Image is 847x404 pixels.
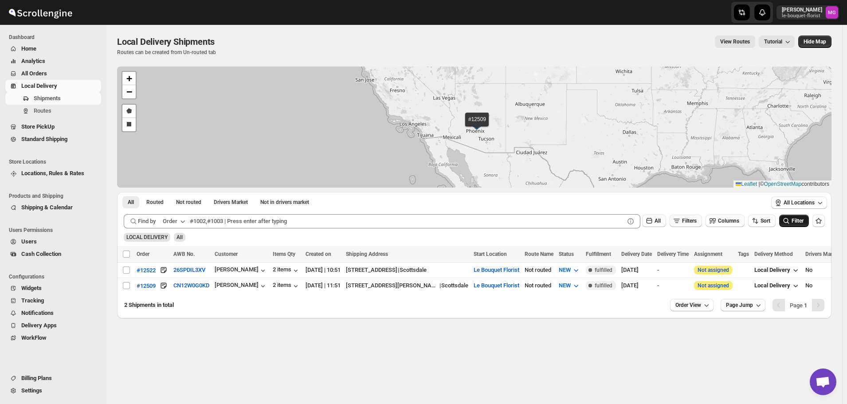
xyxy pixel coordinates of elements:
button: All Locations [771,196,827,209]
span: Routes [34,107,51,114]
button: Widgets [5,282,101,294]
button: Order [157,214,192,228]
span: Hide Map [804,38,826,45]
span: Page Jump [726,302,753,309]
span: Tags [738,251,749,257]
p: Routes can be created from Un-routed tab [117,49,218,56]
button: Analytics [5,55,101,67]
img: Marker [470,120,483,130]
span: Standard Shipping [21,136,67,142]
div: Order [163,217,177,226]
span: Store Locations [9,158,102,165]
span: Delivery Method [754,251,793,257]
p: le-bouquet-florist [782,13,822,19]
button: Sort [748,215,776,227]
button: Le Bouquet Florist [474,267,519,273]
span: LOCAL DELIVERY [126,234,168,240]
div: | [346,266,468,275]
button: All Orders [5,67,101,80]
span: Customer [215,251,238,257]
span: Shipping Address [346,251,388,257]
button: Delivery Apps [5,319,101,332]
button: view route [715,35,755,48]
span: Routed [146,199,164,206]
div: [DATE] [621,266,652,275]
button: Cash Collection [5,248,101,260]
div: Scottsdale [400,266,427,275]
span: Dashboard [9,34,102,41]
div: #12522 [137,267,156,274]
img: ScrollEngine [7,1,74,24]
button: NEW [553,278,586,293]
span: Products and Shipping [9,192,102,200]
span: Drivers Market [214,199,248,206]
p: [PERSON_NAME] [782,6,822,13]
span: Shipments [34,95,61,102]
a: Draw a rectangle [122,118,136,131]
button: Notifications [5,307,101,319]
button: [PERSON_NAME] [215,282,267,290]
span: All Locations [784,199,815,206]
span: Filter [792,218,804,224]
span: Assignment [694,251,722,257]
div: [STREET_ADDRESS] [346,266,397,275]
span: Settings [21,387,42,394]
span: Local Delivery Shipments [117,36,215,47]
span: Store PickUp [21,123,55,130]
a: Zoom out [122,85,136,98]
text: MG [828,10,836,16]
span: Not in drivers market [260,199,309,206]
span: Delivery Date [621,251,652,257]
span: Users [21,238,37,245]
span: Local Delivery [754,267,790,273]
button: Tutorial [759,35,795,48]
span: Users Permissions [9,227,102,234]
button: Local Delivery [749,278,805,293]
div: © contributors [733,180,831,188]
span: NEW [559,267,571,273]
button: Routed [141,196,169,208]
div: [DATE] | 11:51 [306,281,341,290]
span: Sort [761,218,770,224]
button: NEW [553,263,586,277]
button: #12509 [137,281,156,290]
span: Not routed [176,199,201,206]
div: - [657,281,689,290]
input: #1002,#1003 | Press enter after typing [190,214,624,228]
button: CN12W0G0KD [173,282,209,289]
span: fulfilled [595,267,612,274]
a: Open chat [810,369,836,395]
button: Page Jump [721,299,765,311]
button: #12522 [137,266,156,275]
span: + [126,73,132,84]
button: Unrouted [171,196,207,208]
span: All [176,234,183,240]
span: View Routes [720,38,750,45]
span: Local Delivery [21,82,57,89]
button: 2 items [273,266,300,275]
span: Billing Plans [21,375,52,381]
span: − [126,86,132,97]
button: Not assigned [698,267,729,273]
span: Delivery Apps [21,322,57,329]
button: Tracking [5,294,101,307]
span: AWB No. [173,251,195,257]
button: Not assigned [698,282,729,289]
span: Route Name [525,251,553,257]
a: OpenStreetMap [764,181,802,187]
span: Find by [138,217,156,226]
span: Start Location [474,251,507,257]
span: Widgets [21,285,42,291]
span: All [128,199,134,206]
span: fulfilled [595,282,612,289]
span: All [655,218,661,224]
button: 2 items [273,282,300,290]
span: Tracking [21,297,44,304]
div: | [346,281,468,290]
span: Page [790,302,807,309]
span: NEW [559,282,571,289]
button: Claimable [208,196,253,208]
span: Notifications [21,310,54,316]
